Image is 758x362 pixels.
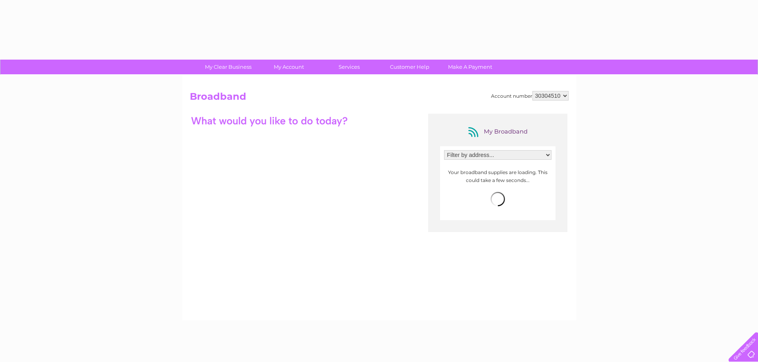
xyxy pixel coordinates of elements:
[195,60,261,74] a: My Clear Business
[466,126,530,138] div: My Broadband
[190,91,569,106] h2: Broadband
[491,192,505,206] img: loading
[437,60,503,74] a: Make A Payment
[491,91,569,101] div: Account number
[316,60,382,74] a: Services
[444,168,551,184] p: Your broadband supplies are loading. This could take a few seconds...
[256,60,322,74] a: My Account
[377,60,442,74] a: Customer Help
